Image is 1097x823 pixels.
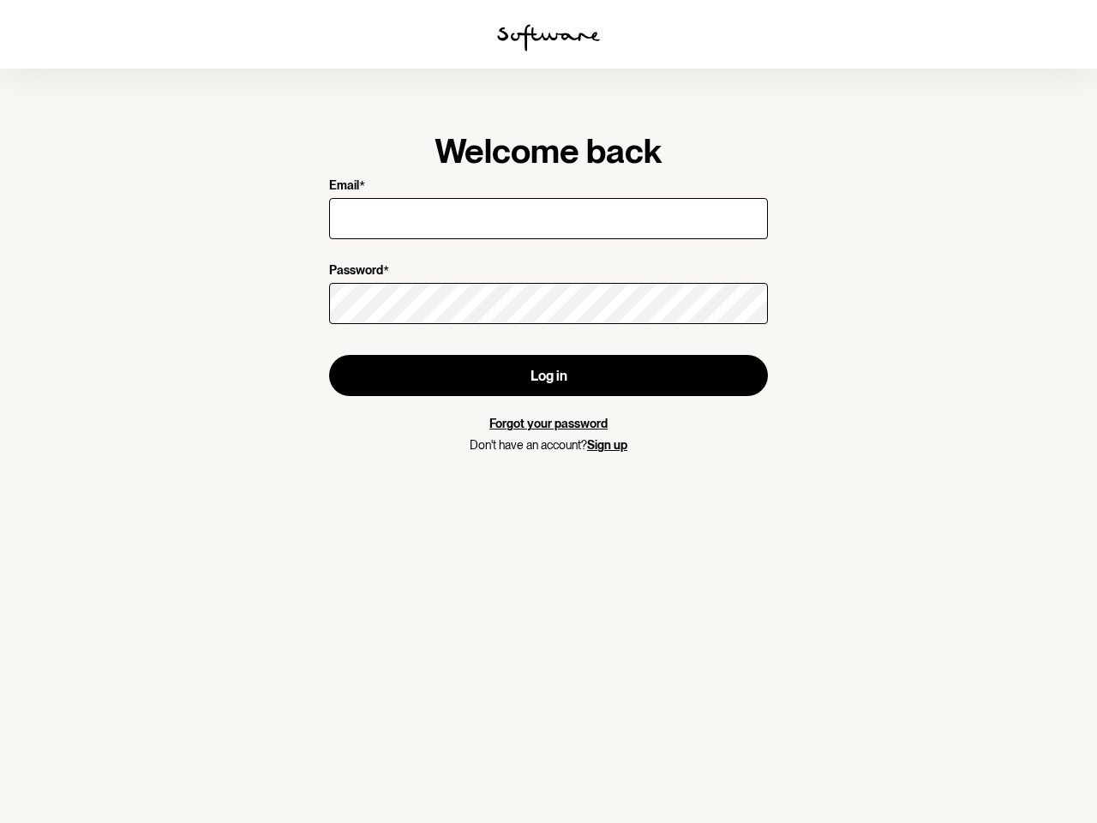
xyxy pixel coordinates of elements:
a: Sign up [587,438,627,452]
a: Forgot your password [489,417,608,430]
img: software logo [497,24,600,51]
h1: Welcome back [329,130,768,171]
button: Log in [329,355,768,396]
p: Email [329,178,359,195]
p: Password [329,263,383,279]
p: Don't have an account? [329,438,768,453]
